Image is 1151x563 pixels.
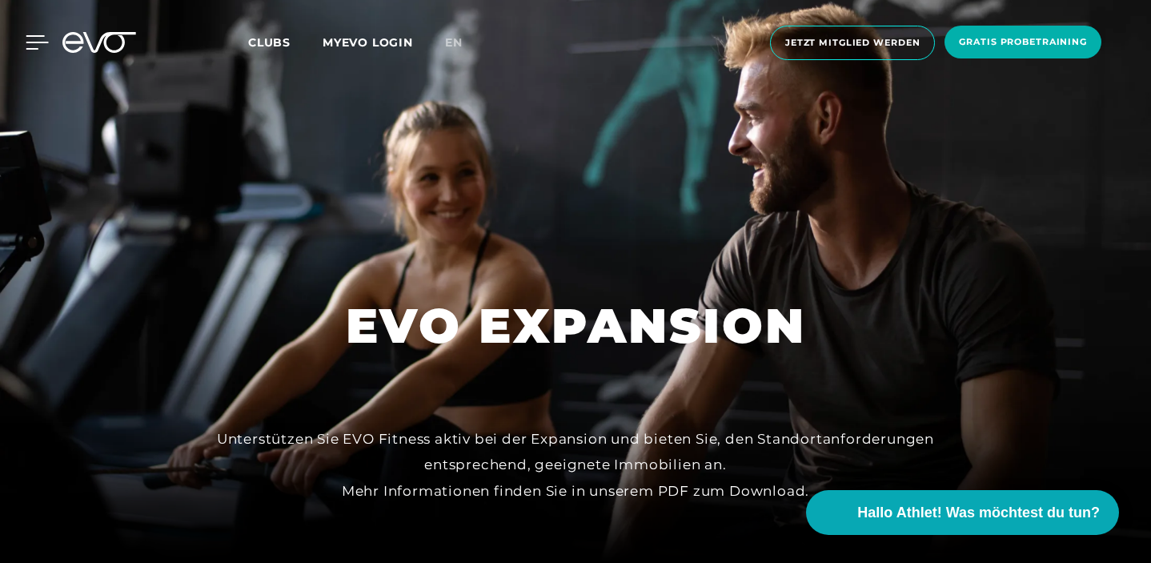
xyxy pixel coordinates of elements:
[346,295,806,357] h1: EVO EXPANSION
[857,502,1100,524] span: Hallo Athlet! Was möchtest du tun?
[959,35,1087,49] span: Gratis Probetraining
[445,35,463,50] span: en
[785,36,920,50] span: Jetzt Mitglied werden
[940,26,1106,60] a: Gratis Probetraining
[765,26,940,60] a: Jetzt Mitglied werden
[806,490,1119,535] button: Hallo Athlet! Was möchtest du tun?
[445,34,482,52] a: en
[248,35,291,50] span: Clubs
[323,35,413,50] a: MYEVO LOGIN
[248,34,323,50] a: Clubs
[215,426,936,504] div: Unterstützen Sie EVO Fitness aktiv bei der Expansion und bieten Sie, den Standortanforderungen en...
